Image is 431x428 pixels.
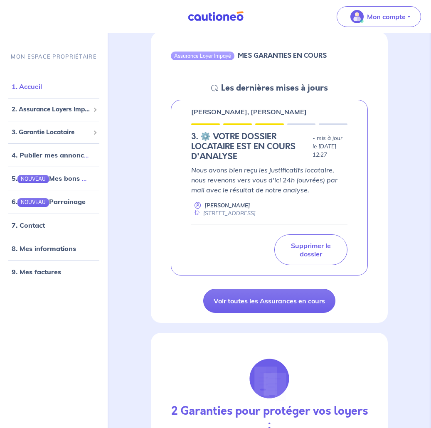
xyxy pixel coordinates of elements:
[12,268,61,276] a: 9. Mes factures
[203,289,335,313] a: Voir toutes les Assurances en cours
[185,11,247,22] img: Cautioneo
[3,240,104,257] div: 8. Mes informations
[285,241,337,258] p: Supprimer le dossier
[3,217,104,234] div: 7. Contact
[191,107,307,117] p: [PERSON_NAME], [PERSON_NAME]
[3,101,104,118] div: 2. Assurance Loyers Impayés
[274,234,347,265] a: Supprimer le dossier
[350,10,364,23] img: illu_account_valid_menu.svg
[12,128,90,137] span: 3. Garantie Locataire
[191,209,256,217] div: [STREET_ADDRESS]
[3,78,104,95] div: 1. Accueil
[3,170,104,187] div: 5.NOUVEAUMes bons plans
[337,6,421,27] button: illu_account_valid_menu.svgMon compte
[12,151,91,159] a: 4. Publier mes annonces
[12,105,90,114] span: 2. Assurance Loyers Impayés
[367,12,406,22] p: Mon compte
[3,193,104,210] div: 6.NOUVEAUParrainage
[238,52,327,59] h6: MES GARANTIES EN COURS
[191,132,309,162] h5: 3.︎ ⚙️ VOTRE DOSSIER LOCATAIRE EST EN COURS D'ANALYSE
[204,202,250,209] p: [PERSON_NAME]
[12,244,76,253] a: 8. Mes informations
[3,124,104,140] div: 3. Garantie Locataire
[191,132,347,162] div: state: DOCUMENTS-TO-EVALUATE, Context: NEW,CHOOSE-CERTIFICATE,RELATIONSHIP,LESSOR-DOCUMENTS
[313,134,347,159] p: - mis à jour le [DATE] 12:27
[3,263,104,280] div: 9. Mes factures
[221,83,328,93] h5: Les dernières mises à jours
[3,147,104,163] div: 4. Publier mes annonces
[247,356,292,401] img: justif-loupe
[11,53,96,61] p: MON ESPACE PROPRIÉTAIRE
[12,82,42,91] a: 1. Accueil
[12,174,99,182] a: 5.NOUVEAUMes bons plans
[12,197,86,206] a: 6.NOUVEAUParrainage
[171,52,234,60] div: Assurance Loyer Impayé
[191,165,347,195] p: Nous avons bien reçu les justificatifs locataire, nous revenons vers vous d'ici 24h (ouvrées) par...
[12,221,45,229] a: 7. Contact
